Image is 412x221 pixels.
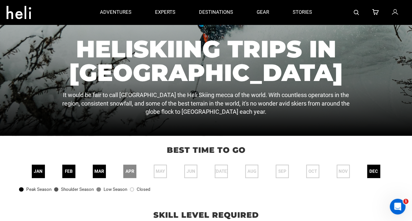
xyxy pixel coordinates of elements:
span: dec [369,168,378,174]
span: Low Season [104,186,127,192]
span: mar [94,168,104,174]
span: Closed [137,186,150,192]
span: Shoulder Season [61,186,94,192]
span: 1 [403,199,408,204]
span: may [156,168,165,174]
span: Peak Season [26,186,51,192]
h1: Heliskiing Trips in [GEOGRAPHIC_DATA] [57,37,355,84]
span: [DATE] [214,168,228,174]
span: aug [247,168,256,174]
span: jan [34,168,43,174]
span: jun [186,168,195,174]
p: adventures [100,9,131,16]
p: It would be fair to call [GEOGRAPHIC_DATA] the Heli Skiing mecca of the world. With countless ope... [57,91,355,116]
p: experts [155,9,175,16]
img: search-bar-icon.svg [354,10,359,15]
span: apr [125,168,134,174]
p: destinations [199,9,233,16]
span: feb [65,168,73,174]
p: Skill Level Required [7,210,405,221]
iframe: Intercom live chat [390,199,405,214]
span: nov [339,168,348,174]
p: Best time to go [7,145,405,156]
span: sep [278,168,286,174]
span: oct [308,168,317,174]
